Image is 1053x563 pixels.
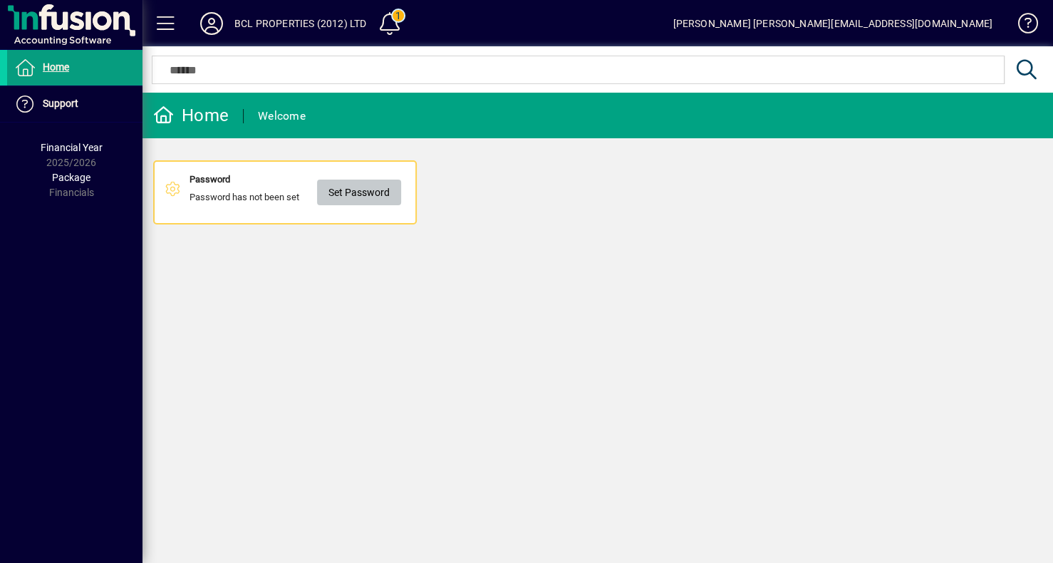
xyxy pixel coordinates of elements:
div: [PERSON_NAME] [PERSON_NAME][EMAIL_ADDRESS][DOMAIN_NAME] [673,12,992,35]
a: Support [7,86,142,122]
button: Profile [189,11,234,36]
span: Set Password [328,181,390,205]
div: BCL PROPERTIES (2012) LTD [234,12,366,35]
span: Package [52,172,90,183]
a: Knowledge Base [1007,3,1035,49]
a: Set Password [317,180,401,205]
div: Welcome [258,105,306,128]
span: Home [43,61,69,73]
div: Home [153,104,229,127]
div: Password [190,172,299,187]
span: Financial Year [41,142,103,153]
div: Password has not been set [190,172,299,212]
span: Support [43,98,78,109]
